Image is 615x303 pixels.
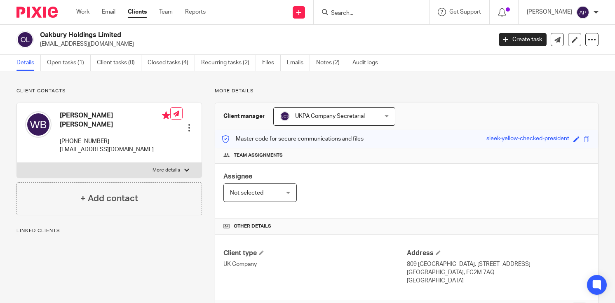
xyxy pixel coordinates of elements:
[40,40,486,48] p: [EMAIL_ADDRESS][DOMAIN_NAME]
[223,249,406,258] h4: Client type
[576,6,589,19] img: svg%3E
[40,31,397,40] h2: Oakbury Holdings Limited
[407,277,590,285] p: [GEOGRAPHIC_DATA]
[162,111,170,120] i: Primary
[47,55,91,71] a: Open tasks (1)
[60,111,170,129] h4: [PERSON_NAME] [PERSON_NAME]
[223,173,252,180] span: Assignee
[16,88,202,94] p: Client contacts
[234,152,283,159] span: Team assignments
[280,111,290,121] img: svg%3E
[215,88,599,94] p: More details
[449,9,481,15] span: Get Support
[316,55,346,71] a: Notes (2)
[153,167,180,174] p: More details
[223,112,265,120] h3: Client manager
[128,8,147,16] a: Clients
[287,55,310,71] a: Emails
[262,55,281,71] a: Files
[16,7,58,18] img: Pixie
[60,137,170,146] p: [PHONE_NUMBER]
[159,8,173,16] a: Team
[407,249,590,258] h4: Address
[295,113,365,119] span: UKPA Company Secretarial
[97,55,141,71] a: Client tasks (0)
[230,190,263,196] span: Not selected
[148,55,195,71] a: Closed tasks (4)
[330,10,404,17] input: Search
[527,8,572,16] p: [PERSON_NAME]
[407,268,590,277] p: [GEOGRAPHIC_DATA], EC2M 7AQ
[16,228,202,234] p: Linked clients
[185,8,206,16] a: Reports
[25,111,52,138] img: svg%3E
[16,55,41,71] a: Details
[221,135,364,143] p: Master code for secure communications and files
[234,223,271,230] span: Other details
[486,134,569,144] div: sleek-yellow-checked-president
[352,55,384,71] a: Audit logs
[201,55,256,71] a: Recurring tasks (2)
[76,8,89,16] a: Work
[407,260,590,268] p: 809 [GEOGRAPHIC_DATA], [STREET_ADDRESS]
[60,146,170,154] p: [EMAIL_ADDRESS][DOMAIN_NAME]
[102,8,115,16] a: Email
[223,260,406,268] p: UK Company
[80,192,138,205] h4: + Add contact
[499,33,547,46] a: Create task
[16,31,34,48] img: svg%3E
